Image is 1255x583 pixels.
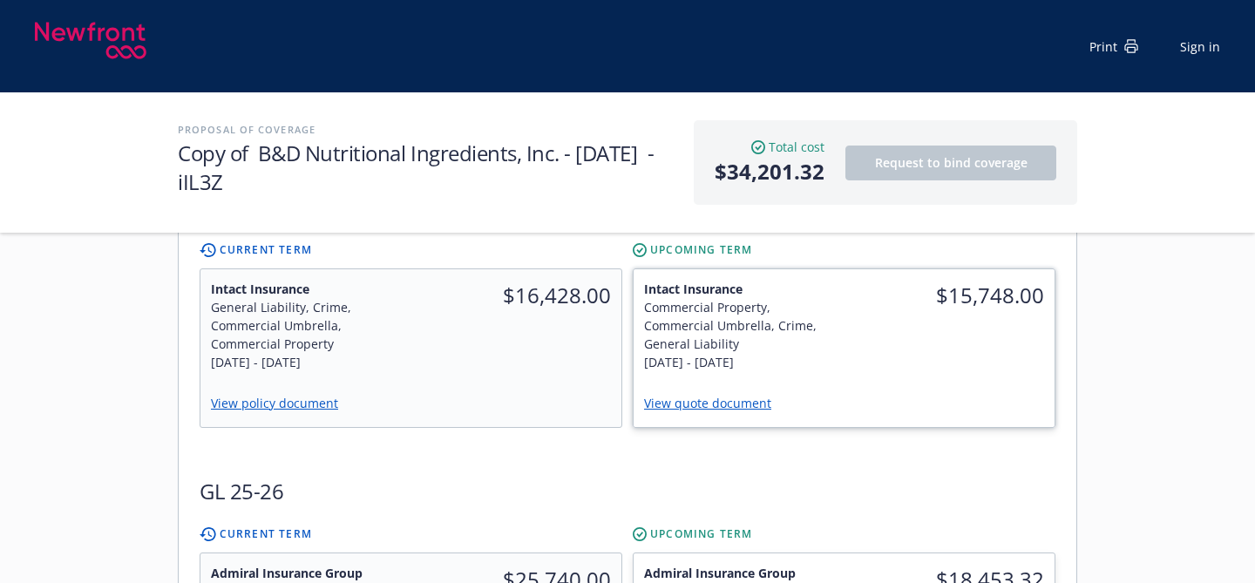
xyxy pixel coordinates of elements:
a: Sign in [1180,37,1220,56]
a: View policy document [211,395,352,411]
h1: Copy of B&D Nutritional Ingredients, Inc. - [DATE] - iIL3Z [178,139,676,196]
div: [DATE] - [DATE] [211,353,401,371]
h2: Proposal of coverage [178,120,676,139]
button: Request to bind coverage [845,146,1056,180]
span: Upcoming Term [650,242,753,258]
div: [DATE] - [DATE] [644,353,834,371]
span: $16,428.00 [422,280,612,311]
span: $34,201.32 [715,156,824,187]
span: $15,748.00 [855,280,1045,311]
span: Upcoming Term [650,526,753,542]
span: Intact Insurance [644,280,834,298]
span: Current Term [220,526,312,542]
h1: GL 25-26 [200,477,283,505]
div: Commercial Property, Commercial Umbrella, Crime, General Liability [644,298,834,353]
span: Request to bind coverage [875,154,1028,171]
div: Print [1089,37,1138,56]
span: Intact Insurance [211,280,401,298]
span: Total cost [769,138,824,156]
span: Current Term [220,242,312,258]
div: General Liability, Crime, Commercial Umbrella, Commercial Property [211,298,401,353]
a: View quote document [644,395,785,411]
